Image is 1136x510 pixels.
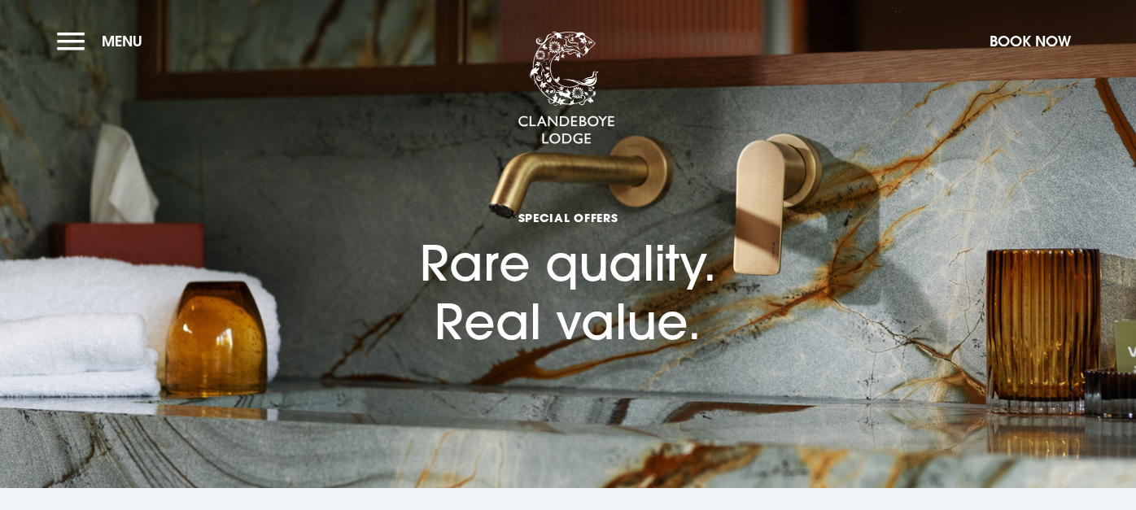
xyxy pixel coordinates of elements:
button: Book Now [981,24,1079,59]
span: Menu [102,32,142,50]
button: Menu [57,24,151,59]
h1: Rare quality. Real value. [420,146,717,350]
span: Special Offers [420,210,717,225]
img: Clandeboye Lodge [518,32,615,146]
